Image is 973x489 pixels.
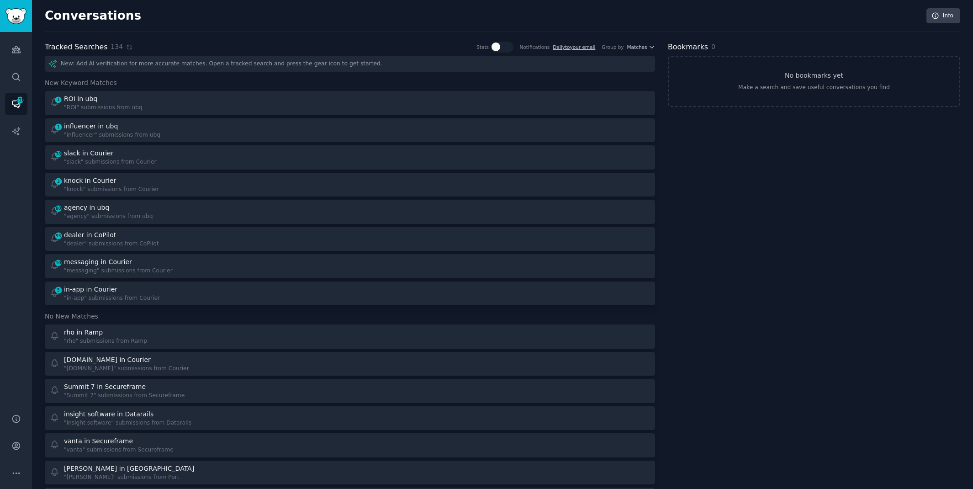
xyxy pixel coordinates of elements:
a: 1ROI in ubq"ROI" submissions from ubq [45,91,655,115]
div: rho in Ramp [64,328,103,337]
div: Make a search and save useful conversations you find [738,84,890,92]
span: 134 [111,42,123,52]
h2: Tracked Searches [45,42,107,53]
span: No New Matches [45,312,98,321]
a: vanta in Secureframe"vanta" submissions from Secureframe [45,433,655,457]
div: New: Add AI verification for more accurate matches. Open a tracked search and press the gear icon... [45,56,655,72]
div: ROI in ubq [64,94,97,104]
div: "[PERSON_NAME]" submissions from Port [64,473,196,482]
div: "in-app" submissions from Courier [64,294,160,303]
a: 93dealer in CoPilot"dealer" submissions from CoPilot [45,227,655,251]
h2: Conversations [45,9,141,23]
a: 5in-app in Courier"in-app" submissions from Courier [45,282,655,306]
div: insight software in Datarails [64,409,153,419]
div: "influencer" submissions from ubq [64,131,160,139]
div: "insight software" submissions from Datarails [64,419,191,427]
div: "messaging" submissions from Courier [64,267,173,275]
a: Dailytoyour email [553,44,595,50]
h3: No bookmarks yet [785,71,843,80]
span: 231 [16,97,24,103]
div: influencer in ubq [64,122,118,131]
div: dealer in CoPilot [64,230,116,240]
span: 80 [54,205,63,212]
div: [PERSON_NAME] in [GEOGRAPHIC_DATA] [64,464,194,473]
a: 3knock in Courier"knock" submissions from Courier [45,173,655,197]
a: 10messaging in Courier"messaging" submissions from Courier [45,254,655,278]
div: knock in Courier [64,176,116,186]
div: "rho" submissions from Ramp [64,337,147,345]
div: "slack" submissions from Courier [64,158,156,166]
span: 0 [711,43,715,50]
button: Matches [627,44,655,50]
span: 3 [54,178,63,185]
div: vanta in Secureframe [64,436,133,446]
div: Notifications [520,44,550,50]
span: 1 [54,96,63,103]
div: in-app in Courier [64,285,117,294]
a: [DOMAIN_NAME] in Courier"[DOMAIN_NAME]" submissions from Courier [45,352,655,376]
a: insight software in Datarails"insight software" submissions from Datarails [45,406,655,431]
span: 10 [54,260,63,266]
h2: Bookmarks [668,42,708,53]
a: 38slack in Courier"slack" submissions from Courier [45,145,655,170]
a: 1influencer in ubq"influencer" submissions from ubq [45,118,655,143]
a: Summit 7 in Secureframe"Summit 7" submissions from Secureframe [45,379,655,403]
a: rho in Ramp"rho" submissions from Ramp [45,324,655,349]
div: "ROI" submissions from ubq [64,104,143,112]
div: "knock" submissions from Courier [64,186,159,194]
a: No bookmarks yetMake a search and save useful conversations you find [668,56,960,107]
span: New Keyword Matches [45,78,117,88]
div: "vanta" submissions from Secureframe [64,446,174,454]
a: Info [926,8,960,24]
div: [DOMAIN_NAME] in Courier [64,355,151,365]
a: [PERSON_NAME] in [GEOGRAPHIC_DATA]"[PERSON_NAME]" submissions from Port [45,461,655,485]
div: agency in ubq [64,203,109,213]
div: Stats [476,44,489,50]
div: "dealer" submissions from CoPilot [64,240,159,248]
span: 1 [54,124,63,130]
img: GummySearch logo [5,8,26,24]
a: 80agency in ubq"agency" submissions from ubq [45,200,655,224]
div: "agency" submissions from ubq [64,213,153,221]
span: 93 [54,233,63,239]
div: "[DOMAIN_NAME]" submissions from Courier [64,365,189,373]
div: messaging in Courier [64,257,132,267]
div: slack in Courier [64,149,113,158]
span: Matches [627,44,647,50]
div: "Summit 7" submissions from Secureframe [64,392,185,400]
a: 231 [5,93,27,115]
span: 38 [54,151,63,157]
div: Summit 7 in Secureframe [64,382,146,392]
span: 5 [54,287,63,293]
div: Group by [602,44,624,50]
